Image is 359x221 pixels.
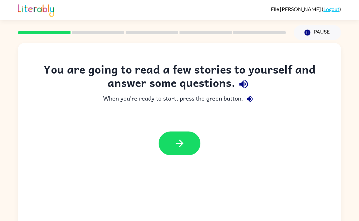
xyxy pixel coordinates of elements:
div: ( ) [271,6,341,12]
button: Pause [294,25,341,40]
div: When you're ready to start, press the green button. [31,92,328,105]
div: You are going to read a few stories to yourself and answer some questions. [31,62,328,92]
img: Literably [18,3,54,17]
span: Elle [PERSON_NAME] [271,6,322,12]
a: Logout [323,6,339,12]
